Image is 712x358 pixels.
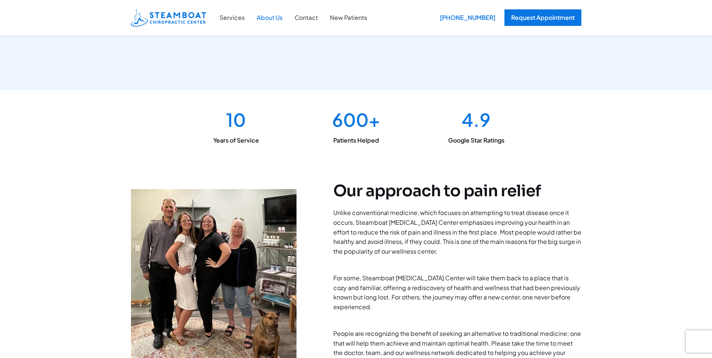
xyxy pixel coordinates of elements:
nav: Site Navigation [214,9,373,27]
p: For some, Steamboat [MEDICAL_DATA] Center will take them back to a place that is cozy and familia... [333,273,581,311]
div: Patients Helped [300,136,412,144]
span: 600 [332,108,369,131]
a: Request Appointment [504,9,581,26]
span: 4.9 [462,108,491,131]
div: Google Star Ratings [420,136,533,144]
p: Unlike conventional medicine, which focuses on attempting to treat disease once it occurs, Steamb... [333,208,581,256]
h2: Our approach to pain relief [333,182,581,200]
a: New Patients [324,13,373,23]
img: Steamboat Chiropractic Center [131,9,206,27]
a: About Us [251,13,289,23]
div: Years of Service [180,136,292,144]
a: Services [214,13,251,23]
a: Contact [289,13,324,23]
span: 10 [226,108,246,131]
a: [PHONE_NUMBER] [435,9,497,26]
span: + [369,108,380,131]
div: [PHONE_NUMBER] [435,9,501,26]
